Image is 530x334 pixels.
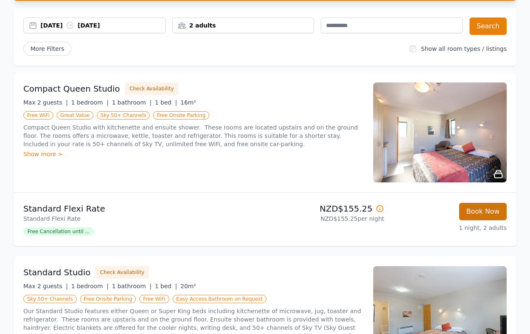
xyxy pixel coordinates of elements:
[23,227,94,236] span: Free Cancellation until ...
[173,295,266,303] span: Easy Access Bathroom on Request
[71,99,109,106] span: 1 bedroom |
[391,224,507,232] p: 1 night, 2 adults
[153,111,209,120] span: Free Onsite Parking
[155,283,177,289] span: 1 bed |
[459,203,507,220] button: Book Now
[95,266,149,279] button: Check Availability
[23,214,262,223] p: Standard Flexi Rate
[23,111,53,120] span: Free WiFi
[97,111,150,120] span: Sky 50+ Channels
[269,203,384,214] p: NZD$155.25
[23,283,68,289] span: Max 2 guests |
[155,99,177,106] span: 1 bed |
[23,150,363,158] div: Show more >
[23,123,363,148] p: Compact Queen Studio with kitchenette and ensuite shower. These rooms are located upstairs and on...
[23,42,71,56] span: More Filters
[23,203,262,214] p: Standard Flexi Rate
[23,295,77,303] span: Sky 50+ Channels
[80,295,136,303] span: Free Onsite Parking
[181,99,196,106] span: 16m²
[23,267,90,278] h3: Standard Studio
[71,283,109,289] span: 1 bedroom |
[181,283,196,289] span: 20m²
[470,17,507,35] button: Search
[23,83,120,95] h3: Compact Queen Studio
[112,283,151,289] span: 1 bathroom |
[173,21,314,30] div: 2 adults
[269,214,384,223] p: NZD$155.25 per night
[57,111,93,120] span: Great Value
[421,45,507,52] label: Show all room types / listings
[112,99,151,106] span: 1 bathroom |
[23,99,68,106] span: Max 2 guests |
[125,82,178,95] button: Check Availability
[139,295,169,303] span: Free WiFi
[40,21,165,30] div: [DATE] [DATE]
